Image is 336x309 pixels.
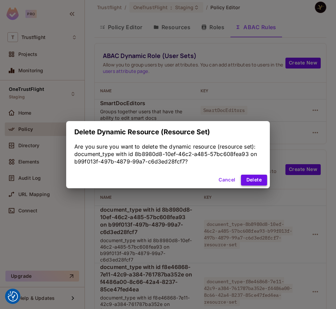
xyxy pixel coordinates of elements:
button: Cancel [216,175,238,186]
button: Delete [241,175,267,186]
img: Revisit consent button [8,291,18,302]
h2: Delete Dynamic Resource (Resource Set) [66,121,270,143]
button: Consent Preferences [8,291,18,302]
div: Are you sure you want to delete the dynamic resource (resource set): document_type with id 8b8980... [74,143,262,165]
